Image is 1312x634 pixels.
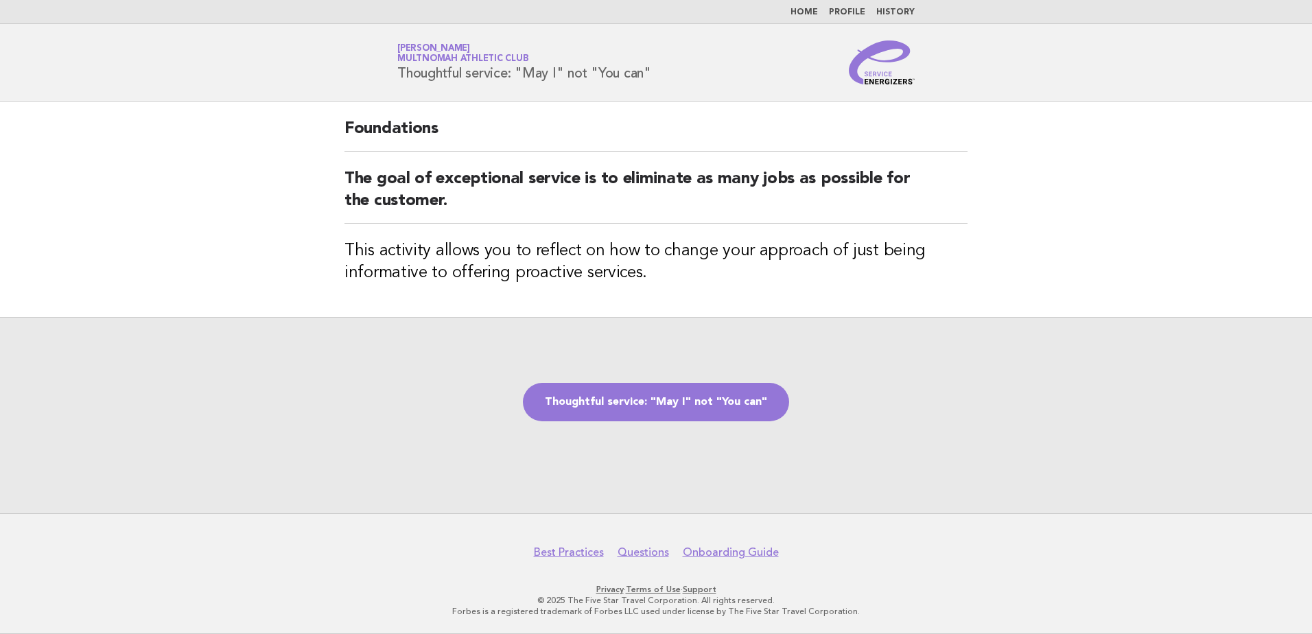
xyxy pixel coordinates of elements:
[596,585,624,594] a: Privacy
[618,545,669,559] a: Questions
[397,44,528,63] a: [PERSON_NAME]Multnomah Athletic Club
[236,584,1076,595] p: · ·
[523,383,789,421] a: Thoughtful service: "May I" not "You can"
[397,55,528,64] span: Multnomah Athletic Club
[683,545,779,559] a: Onboarding Guide
[397,45,651,80] h1: Thoughtful service: "May I" not "You can"
[534,545,604,559] a: Best Practices
[236,606,1076,617] p: Forbes is a registered trademark of Forbes LLC used under license by The Five Star Travel Corpora...
[790,8,818,16] a: Home
[344,240,968,284] h3: This activity allows you to reflect on how to change your approach of just being informative to o...
[876,8,915,16] a: History
[236,595,1076,606] p: © 2025 The Five Star Travel Corporation. All rights reserved.
[683,585,716,594] a: Support
[849,40,915,84] img: Service Energizers
[829,8,865,16] a: Profile
[344,168,968,224] h2: The goal of exceptional service is to eliminate as many jobs as possible for the customer.
[626,585,681,594] a: Terms of Use
[344,118,968,152] h2: Foundations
